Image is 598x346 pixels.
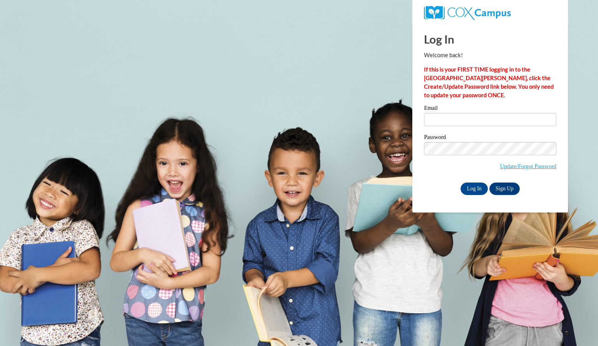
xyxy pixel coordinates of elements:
[424,9,511,16] a: COX Campus
[424,134,556,142] label: Password
[424,6,511,20] img: COX Campus
[424,51,556,60] p: Welcome back!
[489,183,520,195] a: Sign Up
[461,183,488,195] input: Log In
[424,105,556,113] label: Email
[424,31,556,47] h1: Log In
[500,163,556,169] a: Update/Forgot Password
[424,66,554,98] strong: If this is your FIRST TIME logging in to the [GEOGRAPHIC_DATA][PERSON_NAME], click the Create/Upd...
